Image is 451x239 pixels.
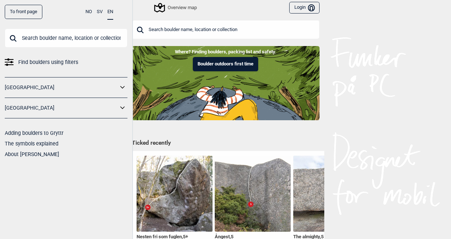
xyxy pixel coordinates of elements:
span: Find boulders using filters [18,57,78,68]
button: SV [97,5,103,19]
button: NO [85,5,92,19]
button: Boulder outdoors first time [193,57,258,71]
a: About [PERSON_NAME] [5,151,59,157]
input: Search boulder name, location or collection [5,29,127,48]
button: Login [289,2,319,14]
img: The almighty [293,156,369,232]
div: Overview map [155,3,197,12]
a: [GEOGRAPHIC_DATA] [5,82,118,93]
a: Adding boulders to Gryttr [5,130,64,136]
a: Find boulders using filters [5,57,127,68]
a: [GEOGRAPHIC_DATA] [5,103,118,113]
img: Angest [215,156,291,232]
input: Search boulder name, location or collection [132,20,320,39]
p: Where? Finding boulders, packing list and safety. [5,48,446,56]
img: Indoor to outdoor [132,46,320,120]
h1: Ticked recently [132,139,320,147]
a: To front page [5,5,42,19]
img: Nesten fri som fuglen 200416 [137,156,213,232]
button: EN [107,5,113,20]
a: The symbols explained [5,141,58,147]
